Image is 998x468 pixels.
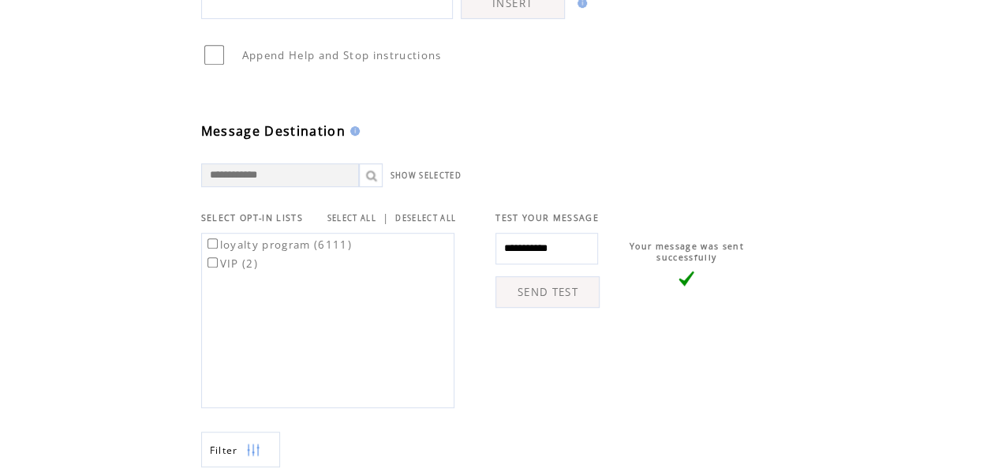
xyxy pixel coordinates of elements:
span: Show filters [210,444,238,457]
a: DESELECT ALL [395,213,456,223]
span: TEST YOUR MESSAGE [495,212,599,223]
a: SHOW SELECTED [391,170,462,181]
input: VIP (2) [207,257,218,268]
img: filters.png [246,432,260,468]
a: Filter [201,432,280,467]
label: VIP (2) [204,256,258,271]
a: SELECT ALL [327,213,376,223]
span: Your message was sent successfully [630,241,744,263]
a: SEND TEST [495,276,600,308]
img: vLarge.png [678,271,694,286]
img: help.gif [346,126,360,136]
input: loyalty program (6111) [207,238,218,249]
span: Message Destination [201,122,346,140]
span: SELECT OPT-IN LISTS [201,212,303,223]
span: | [383,211,389,225]
label: loyalty program (6111) [204,238,352,252]
span: Append Help and Stop instructions [242,48,442,62]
